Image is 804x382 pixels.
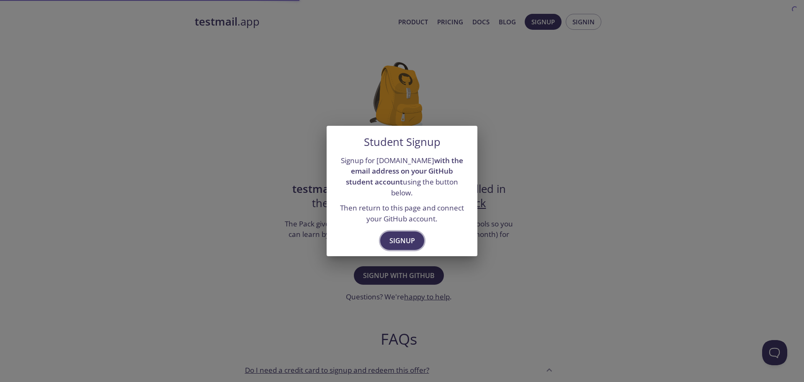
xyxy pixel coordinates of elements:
[337,155,467,198] p: Signup for [DOMAIN_NAME] using the button below.
[337,203,467,224] p: Then return to this page and connect your GitHub account.
[389,235,415,247] span: Signup
[346,156,463,187] strong: with the email address on your GitHub student account
[364,136,441,148] h5: Student Signup
[380,231,424,250] button: Signup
